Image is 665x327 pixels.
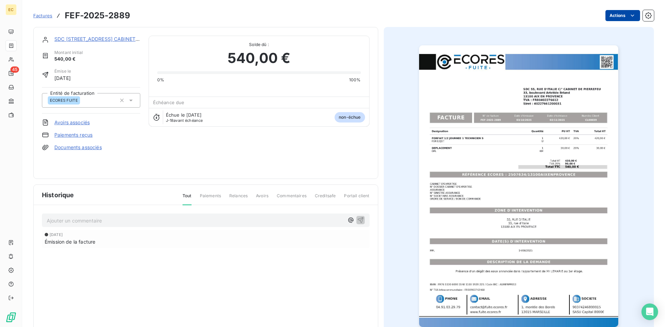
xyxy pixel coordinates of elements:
span: Portail client [344,193,369,205]
a: Factures [33,12,52,19]
span: avant échéance [166,118,203,122]
span: Échue le [DATE] [166,112,202,118]
span: 540,00 € [228,48,290,69]
span: Échéance due [153,100,185,105]
span: 100% [349,77,361,83]
span: Factures [33,13,52,18]
span: 540,00 € [54,56,83,63]
a: Avoirs associés [54,119,90,126]
span: Historique [42,190,74,200]
span: Émise le [54,68,71,74]
span: Creditsafe [315,193,336,205]
span: [DATE] [50,233,63,237]
span: 45 [10,66,19,73]
a: Documents associés [54,144,102,151]
span: Tout [183,193,192,205]
span: non-échue [335,112,365,122]
img: invoice_thumbnail [419,45,618,327]
span: Paiements [200,193,221,205]
span: Avoirs [256,193,268,205]
span: [DATE] [54,74,71,82]
span: ECORES FUITE [50,98,78,102]
img: Logo LeanPay [6,312,17,323]
button: Actions [605,10,640,21]
span: Montant initial [54,49,83,56]
span: 0% [157,77,164,83]
span: Relances [229,193,248,205]
a: Paiements reçus [54,131,92,138]
h3: FEF-2025-2889 [65,9,130,22]
div: EC [6,4,17,15]
span: Solde dû : [157,42,361,48]
a: SDC [STREET_ADDRESS] CABINET DE [PERSON_NAME] [54,36,185,42]
div: Open Intercom Messenger [641,303,658,320]
span: Commentaires [277,193,307,205]
span: J-18 [166,118,174,123]
span: Émission de la facture [45,238,95,245]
